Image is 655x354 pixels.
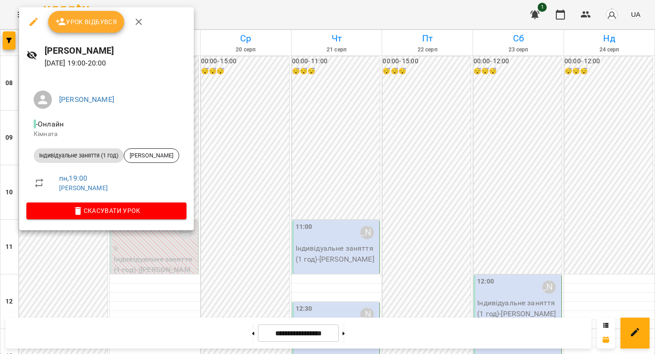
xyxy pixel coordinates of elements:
[34,152,124,160] span: Індивідуальне заняття (1 год)
[45,44,186,58] h6: [PERSON_NAME]
[55,16,117,27] span: Урок відбувся
[124,148,179,163] div: [PERSON_NAME]
[45,58,186,69] p: [DATE] 19:00 - 20:00
[34,130,179,139] p: Кімната
[26,202,186,219] button: Скасувати Урок
[59,95,114,104] a: [PERSON_NAME]
[124,152,179,160] span: [PERSON_NAME]
[48,11,125,33] button: Урок відбувся
[34,205,179,216] span: Скасувати Урок
[59,174,87,182] a: пн , 19:00
[34,120,65,128] span: - Онлайн
[59,184,108,192] a: [PERSON_NAME]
